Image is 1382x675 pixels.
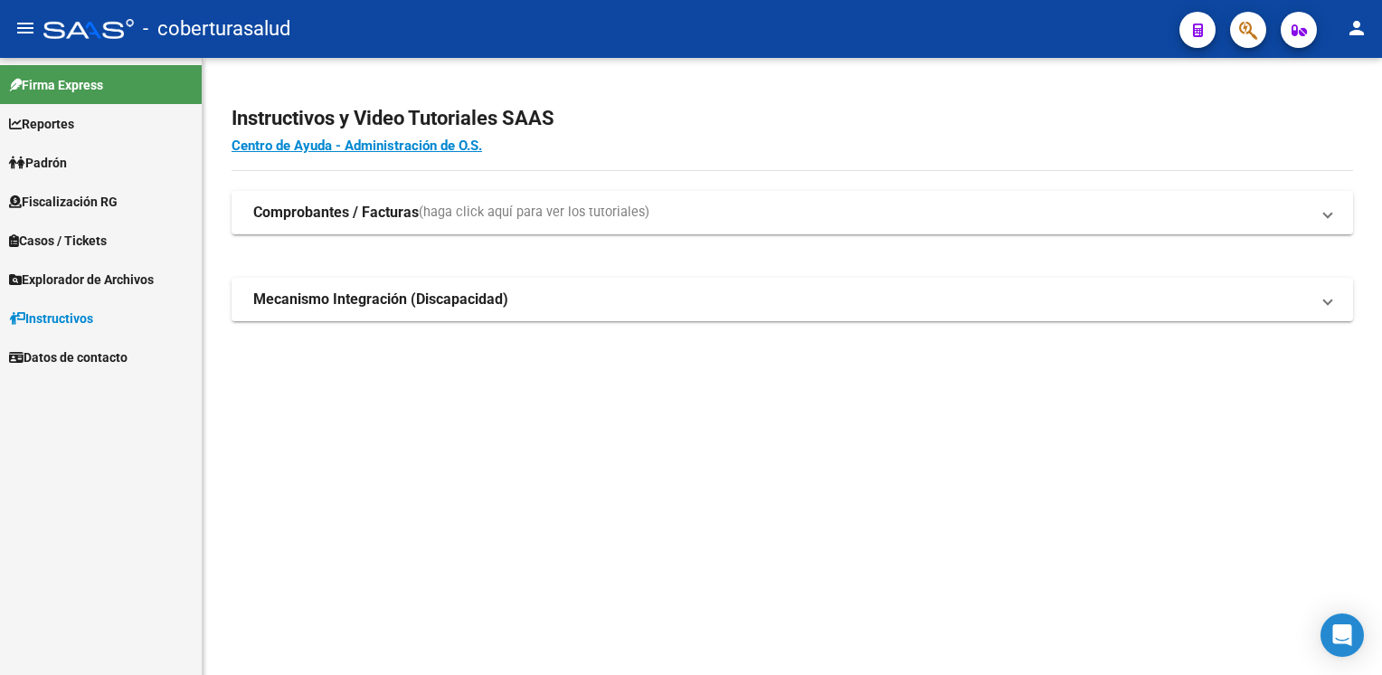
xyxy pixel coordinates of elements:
[1346,17,1368,39] mat-icon: person
[9,114,74,134] span: Reportes
[9,309,93,328] span: Instructivos
[253,203,419,223] strong: Comprobantes / Facturas
[9,347,128,367] span: Datos de contacto
[14,17,36,39] mat-icon: menu
[232,101,1353,136] h2: Instructivos y Video Tutoriales SAAS
[9,153,67,173] span: Padrón
[232,278,1353,321] mat-expansion-panel-header: Mecanismo Integración (Discapacidad)
[253,290,508,309] strong: Mecanismo Integración (Discapacidad)
[419,203,649,223] span: (haga click aquí para ver los tutoriales)
[9,270,154,290] span: Explorador de Archivos
[143,9,290,49] span: - coberturasalud
[232,138,482,154] a: Centro de Ayuda - Administración de O.S.
[232,191,1353,234] mat-expansion-panel-header: Comprobantes / Facturas(haga click aquí para ver los tutoriales)
[9,192,118,212] span: Fiscalización RG
[9,75,103,95] span: Firma Express
[9,231,107,251] span: Casos / Tickets
[1320,613,1364,657] div: Open Intercom Messenger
